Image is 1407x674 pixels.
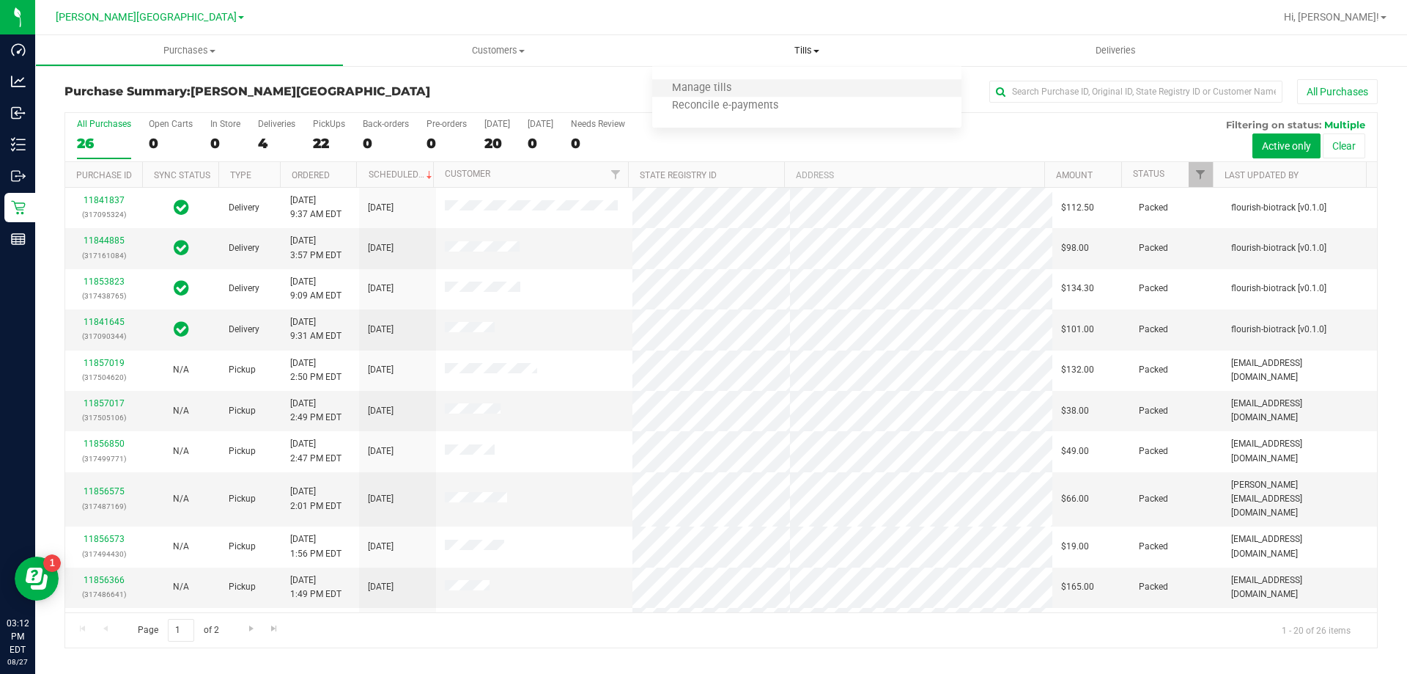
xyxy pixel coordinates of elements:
span: Pickup [229,363,256,377]
a: Filter [1189,162,1213,187]
span: Packed [1139,580,1168,594]
span: [PERSON_NAME][GEOGRAPHIC_DATA] [191,84,430,98]
a: State Registry ID [640,170,717,180]
div: 20 [484,135,510,152]
span: $98.00 [1061,241,1089,255]
span: Pickup [229,540,256,554]
span: In Sync [174,319,189,340]
p: 03:12 PM EDT [7,617,29,656]
span: Pickup [229,492,256,506]
span: [DATE] 1:49 PM EDT [290,574,341,601]
a: Purchase ID [76,170,132,180]
div: 0 [528,135,553,152]
span: [EMAIL_ADDRESS][DOMAIN_NAME] [1231,397,1368,425]
div: 22 [313,135,345,152]
span: Delivery [229,241,259,255]
a: 11857017 [84,398,125,409]
span: [DATE] 3:57 PM EDT [290,234,341,262]
inline-svg: Inbound [11,106,26,120]
a: Sync Status [154,170,210,180]
a: 11844885 [84,235,125,246]
span: Packed [1139,404,1168,418]
div: Back-orders [363,119,409,129]
a: Scheduled [369,169,435,180]
span: [EMAIL_ADDRESS][DOMAIN_NAME] [1231,532,1368,560]
span: Reconcile e-payments [652,100,798,112]
a: Last Updated By [1225,170,1299,180]
span: Purchases [36,44,343,57]
div: Pre-orders [426,119,467,129]
span: [PERSON_NAME][GEOGRAPHIC_DATA] [56,11,237,23]
input: 1 [168,619,194,642]
span: Packed [1139,540,1168,554]
p: (317486641) [74,587,133,601]
a: Type [230,170,251,180]
a: Go to the last page [264,619,285,639]
span: Packed [1139,492,1168,506]
button: N/A [173,580,189,594]
div: Deliveries [258,119,295,129]
span: [DATE] 9:31 AM EDT [290,315,341,343]
span: [DATE] 2:49 PM EDT [290,397,341,425]
span: [DATE] [368,201,394,215]
a: Customer [445,169,490,179]
span: [DATE] [368,540,394,554]
p: (317504620) [74,370,133,384]
a: Amount [1056,170,1093,180]
span: Multiple [1324,119,1365,131]
span: Customers [344,44,651,57]
button: N/A [173,492,189,506]
p: (317494430) [74,547,133,561]
span: $101.00 [1061,323,1094,337]
inline-svg: Inventory [11,137,26,152]
span: flourish-biotrack [v0.1.0] [1231,282,1326,296]
span: $112.50 [1061,201,1094,215]
p: (317487169) [74,499,133,513]
a: 11856850 [84,439,125,449]
span: [DATE] [368,492,394,506]
span: 1 - 20 of 26 items [1270,619,1362,641]
span: Not Applicable [173,582,189,592]
span: Not Applicable [173,446,189,456]
span: Delivery [229,323,259,337]
a: Deliveries [961,35,1270,66]
input: Search Purchase ID, Original ID, State Registry ID or Customer Name... [989,81,1282,103]
h3: Purchase Summary: [64,85,502,98]
a: 11853823 [84,276,125,287]
div: 0 [363,135,409,152]
iframe: Resource center [15,557,59,601]
iframe: Resource center unread badge [43,554,61,572]
span: $38.00 [1061,404,1089,418]
span: Packed [1139,201,1168,215]
span: Packed [1139,363,1168,377]
span: [EMAIL_ADDRESS][DOMAIN_NAME] [1231,356,1368,384]
p: (317095324) [74,208,133,221]
span: [DATE] 1:56 PM EDT [290,532,341,560]
p: 08/27 [7,656,29,667]
span: [PERSON_NAME][EMAIL_ADDRESS][DOMAIN_NAME] [1231,478,1368,521]
span: Hi, [PERSON_NAME]! [1284,11,1379,23]
span: [DATE] [368,323,394,337]
span: In Sync [174,238,189,258]
a: Go to the next page [240,619,262,639]
span: flourish-biotrack [v0.1.0] [1231,201,1326,215]
span: Packed [1139,282,1168,296]
span: Deliveries [1076,44,1156,57]
span: [DATE] [368,241,394,255]
div: [DATE] [528,119,553,129]
p: (317499771) [74,452,133,466]
button: Clear [1323,133,1365,158]
div: 0 [426,135,467,152]
span: $19.00 [1061,540,1089,554]
a: 11841645 [84,317,125,327]
div: 0 [571,135,625,152]
div: [DATE] [484,119,510,129]
a: Customers [344,35,652,66]
inline-svg: Dashboard [11,43,26,57]
span: Not Applicable [173,406,189,416]
button: Active only [1252,133,1321,158]
button: N/A [173,540,189,554]
button: N/A [173,404,189,418]
div: 26 [77,135,131,152]
span: [DATE] [368,363,394,377]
